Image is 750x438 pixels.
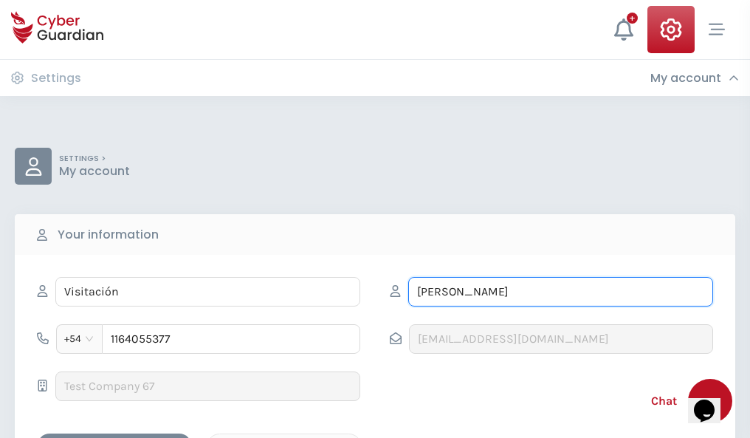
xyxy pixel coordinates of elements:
[58,226,159,244] b: Your information
[650,71,721,86] h3: My account
[651,392,677,410] span: Chat
[64,328,94,350] span: +54
[31,71,81,86] h3: Settings
[650,71,739,86] div: My account
[688,379,735,423] iframe: chat widget
[59,164,130,179] p: My account
[627,13,638,24] div: +
[59,154,130,164] p: SETTINGS >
